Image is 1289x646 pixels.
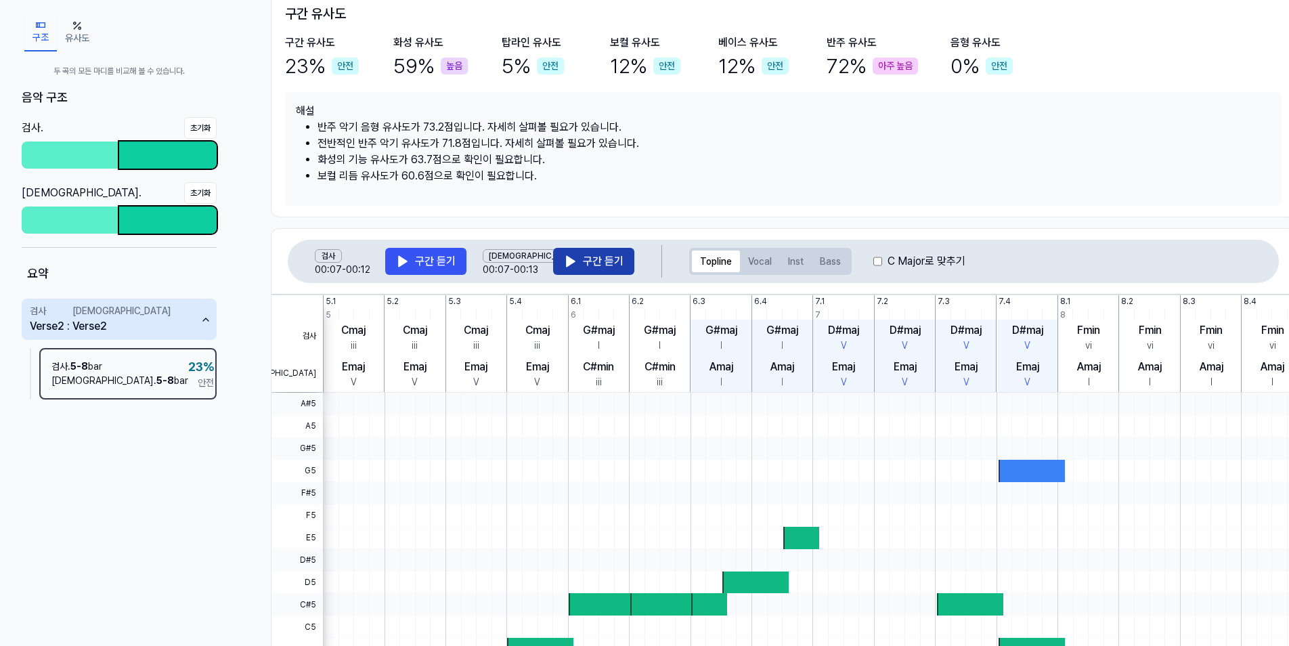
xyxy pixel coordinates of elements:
[1024,339,1030,353] div: V
[285,35,335,51] div: 구간 유사도
[827,35,877,51] div: 반주 유사도
[285,3,1282,24] div: 구간 유사도
[22,340,217,408] div: 검사Verse2:[DEMOGRAPHIC_DATA]Verse2
[57,14,97,51] button: 유사도
[318,135,1271,152] li: 전반적인 반주 악기 유사도가 71.8점입니다. 자세히 살펴볼 필요가 있습니다.
[888,253,965,270] label: C Major로 맞추기
[610,51,680,81] div: 12 %
[1183,295,1196,307] div: 8.3
[1012,322,1043,339] div: D#maj
[534,375,540,389] div: V
[271,393,323,415] span: A#5
[525,322,550,339] div: Cmaj
[632,295,644,307] div: 6.2
[271,460,323,482] span: G5
[326,295,336,307] div: 5.1
[271,504,323,527] span: F5
[657,375,663,389] div: iii
[412,375,418,389] div: V
[271,616,323,638] span: C5
[1149,375,1151,389] div: I
[598,339,600,353] div: I
[815,295,825,307] div: 7.1
[902,375,908,389] div: V
[464,322,488,339] div: Cmaj
[70,361,88,372] span: 5 - 8
[351,339,357,353] div: iii
[156,375,174,386] span: 5 - 8
[720,375,722,389] div: I
[770,359,794,375] div: Amaj
[271,593,323,616] span: C#5
[938,295,950,307] div: 7.3
[534,339,540,353] div: iii
[571,309,576,321] div: 6
[188,358,214,376] span: 23 %
[1244,295,1257,307] div: 8.4
[67,304,70,335] span: :
[1139,322,1162,339] div: Fmin
[692,251,740,272] button: Topline
[999,295,1011,307] div: 7.4
[51,360,188,374] div: 검사 . bar
[271,415,323,437] span: A5
[571,295,581,307] div: 6.1
[762,58,789,74] div: 안전
[22,120,43,136] div: 검사 .
[596,375,602,389] div: iii
[841,375,847,389] div: V
[271,317,323,355] span: 검사
[1121,295,1133,307] div: 8.2
[963,375,969,389] div: V
[1024,375,1030,389] div: V
[1200,359,1223,375] div: Amaj
[709,359,733,375] div: Amaj
[754,295,767,307] div: 6.4
[318,168,1271,184] li: 보컬 리듬 유사도가 60.6점으로 확인이 필요합니다.
[385,248,466,275] button: 구간 듣기
[718,51,789,81] div: 12 %
[902,339,908,353] div: V
[22,65,217,77] span: 두 곡의 모든 마디를 비교해 볼 수 있습니다.
[873,58,918,74] div: 아주 높음
[877,295,888,307] div: 7.2
[1200,322,1223,339] div: Fmin
[22,88,217,106] div: 음악 구조
[271,527,323,549] span: E5
[537,58,564,74] div: 안전
[342,359,365,375] div: Emaj
[890,322,921,339] div: D#maj
[951,322,982,339] div: D#maj
[1147,339,1154,353] div: vi
[51,374,188,388] div: [DEMOGRAPHIC_DATA] . bar
[815,309,821,321] div: 7
[827,51,918,81] div: 72 %
[473,375,479,389] div: V
[318,152,1271,168] li: 화성의 기능 유사도가 63.7점으로 확인이 필요합니다.
[326,309,331,321] div: 5
[583,322,615,339] div: G#maj
[1138,359,1162,375] div: Amaj
[659,339,661,353] div: I
[271,437,323,460] span: G#5
[644,322,676,339] div: G#maj
[271,549,323,572] span: D#5
[526,359,549,375] div: Emaj
[387,295,399,307] div: 5.2
[812,251,849,272] button: Bass
[473,339,479,353] div: iii
[285,51,359,81] div: 23 %
[720,339,722,353] div: I
[72,304,171,318] div: [DEMOGRAPHIC_DATA]
[1077,322,1100,339] div: Fmin
[986,58,1013,74] div: 안전
[963,339,969,353] div: V
[184,117,217,139] button: 초기화
[1261,359,1284,375] div: Amaj
[1269,339,1276,353] div: vi
[296,103,1271,119] h1: 해설
[509,295,522,307] div: 5.4
[184,182,217,204] button: 초기화
[583,359,614,375] div: C#min
[198,376,214,390] span: 안전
